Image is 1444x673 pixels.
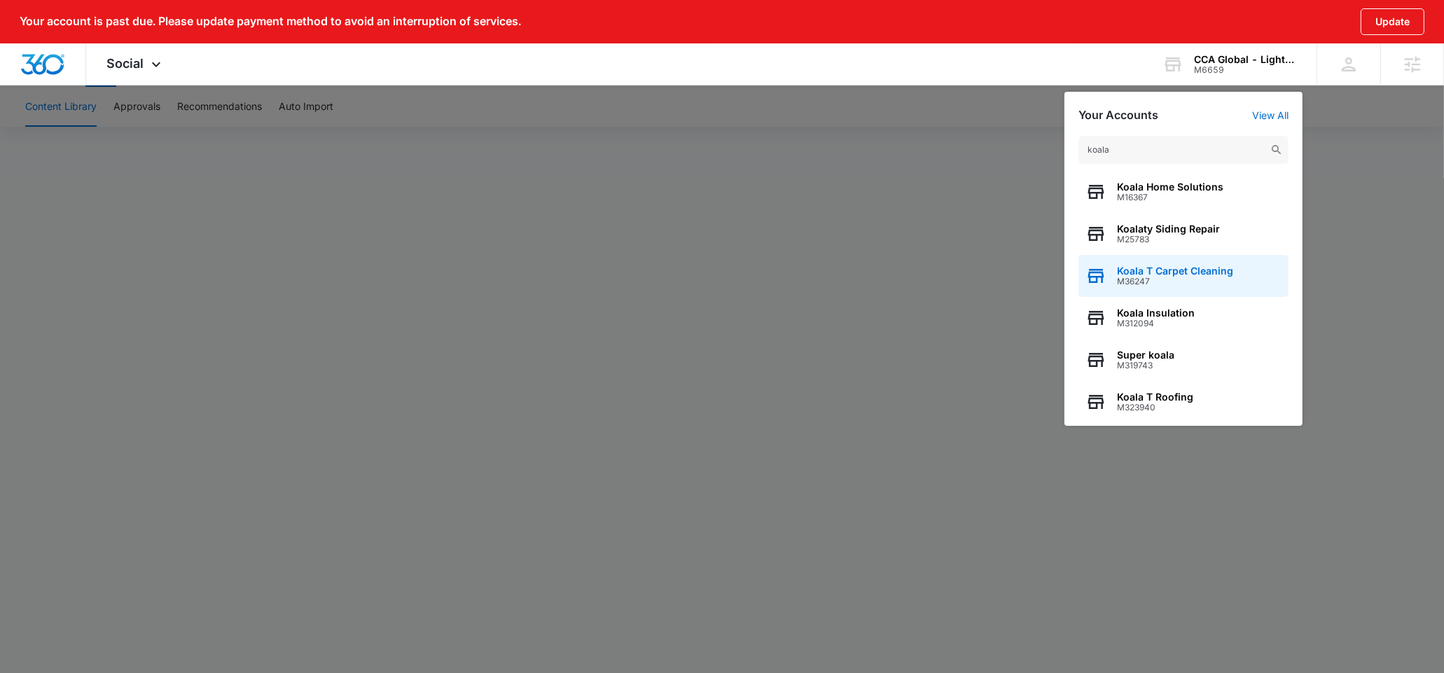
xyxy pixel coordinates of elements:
span: M312094 [1117,319,1195,328]
span: Koala T Roofing [1117,391,1193,403]
span: M25783 [1117,235,1220,244]
span: M323940 [1117,403,1193,412]
input: Search Accounts [1078,136,1289,164]
button: Update [1361,8,1424,35]
span: Koala Insulation [1117,307,1195,319]
span: Koala Home Solutions [1117,181,1223,193]
h2: Your Accounts [1078,109,1158,122]
a: View All [1252,109,1289,121]
span: Super koala [1117,349,1174,361]
button: Koalaty Siding RepairM25783 [1078,213,1289,255]
span: Koala T Carpet Cleaning [1117,265,1233,277]
button: Super koalaM319743 [1078,339,1289,381]
button: Koala T RoofingM323940 [1078,381,1289,423]
span: Koalaty Siding Repair [1117,223,1220,235]
span: M16367 [1117,193,1223,202]
span: Social [107,56,144,71]
p: Your account is past due. Please update payment method to avoid an interruption of services. [20,15,521,28]
span: M319743 [1117,361,1174,370]
button: Koala T Carpet CleaningM36247 [1078,255,1289,297]
button: Koala InsulationM312094 [1078,297,1289,339]
span: M36247 [1117,277,1233,286]
button: Koala Home SolutionsM16367 [1078,171,1289,213]
div: account id [1194,65,1296,75]
div: account name [1194,54,1296,65]
div: Social [86,43,186,85]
